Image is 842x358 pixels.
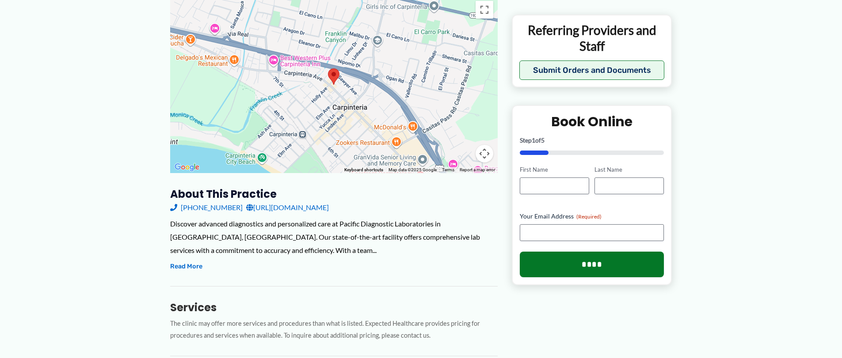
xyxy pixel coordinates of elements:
[520,113,664,130] h2: Book Online
[172,162,202,173] img: Google
[460,167,495,172] a: Report a map error
[172,162,202,173] a: Open this area in Google Maps (opens a new window)
[519,60,665,80] button: Submit Orders and Documents
[170,187,498,201] h3: About this practice
[476,1,493,19] button: Toggle fullscreen view
[520,211,664,220] label: Your Email Address
[389,167,437,172] span: Map data ©2025 Google
[170,318,498,342] p: The clinic may offer more services and procedures than what is listed. Expected Healthcare provid...
[246,201,329,214] a: [URL][DOMAIN_NAME]
[476,145,493,162] button: Map camera controls
[519,22,665,54] p: Referring Providers and Staff
[520,137,664,143] p: Step of
[170,217,498,256] div: Discover advanced diagnostics and personalized care at Pacific Diagnostic Laboratories in [GEOGRA...
[576,213,602,219] span: (Required)
[170,261,202,272] button: Read More
[344,167,383,173] button: Keyboard shortcuts
[442,167,454,172] a: Terms (opens in new tab)
[170,201,243,214] a: [PHONE_NUMBER]
[594,166,664,174] label: Last Name
[170,301,498,314] h3: Services
[520,166,589,174] label: First Name
[532,136,535,144] span: 1
[541,136,545,144] span: 5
